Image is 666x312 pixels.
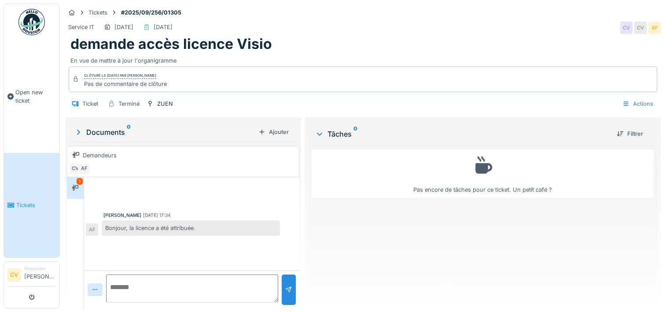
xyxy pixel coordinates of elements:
[154,23,173,31] div: [DATE]
[114,23,133,31] div: [DATE]
[4,40,59,153] a: Open new ticket
[68,23,94,31] div: Service IT
[618,97,657,110] div: Actions
[70,36,272,52] h1: demande accès licence Visio
[24,265,56,284] li: [PERSON_NAME]
[315,129,610,139] div: Tâches
[24,265,56,272] div: Requester
[83,151,117,160] div: Demandeurs
[82,100,98,108] div: Ticket
[18,9,45,35] img: Badge_color-CXgf-gQk.svg
[84,73,156,79] div: Clôturé le [DATE] par [PERSON_NAME]
[143,212,171,219] div: [DATE] 17:34
[69,163,81,175] div: CV
[648,22,661,34] div: AF
[118,8,185,17] strong: #2025/09/256/01305
[88,8,107,17] div: Tickets
[118,100,140,108] div: Terminé
[613,128,647,140] div: Filtrer
[7,268,21,282] li: CV
[77,178,83,185] div: 1
[4,153,59,257] a: Tickets
[317,153,648,194] div: Pas encore de tâches pour ce ticket. Un petit café ?
[86,223,98,236] div: AF
[634,22,647,34] div: CV
[7,265,56,286] a: CV Requester[PERSON_NAME]
[15,88,56,105] span: Open new ticket
[16,201,56,209] span: Tickets
[353,129,357,139] sup: 0
[157,100,173,108] div: ZUEN
[70,53,655,65] div: En vue de mettre à jour l'organigramme
[84,80,167,88] div: Pas de commentaire de clôture
[103,212,141,219] div: [PERSON_NAME]
[620,22,633,34] div: CV
[78,163,90,175] div: AF
[255,126,292,138] div: Ajouter
[127,127,131,137] sup: 0
[102,220,280,236] div: Bonjour, la licence a été attribuée.
[74,127,255,137] div: Documents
